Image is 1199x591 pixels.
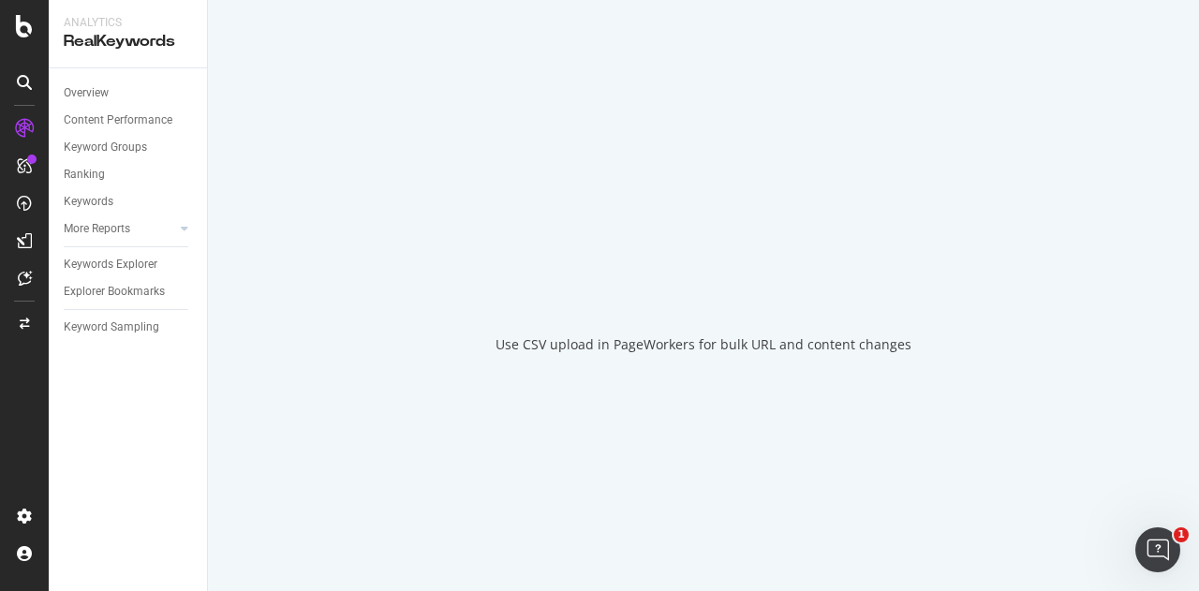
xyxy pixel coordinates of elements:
[64,318,194,337] a: Keyword Sampling
[64,282,194,302] a: Explorer Bookmarks
[64,318,159,337] div: Keyword Sampling
[496,335,911,354] div: Use CSV upload in PageWorkers for bulk URL and content changes
[64,192,113,212] div: Keywords
[64,111,194,130] a: Content Performance
[64,255,194,274] a: Keywords Explorer
[64,83,109,103] div: Overview
[1135,527,1180,572] iframe: Intercom live chat
[64,219,175,239] a: More Reports
[64,165,194,185] a: Ranking
[64,165,105,185] div: Ranking
[64,255,157,274] div: Keywords Explorer
[64,138,194,157] a: Keyword Groups
[636,238,771,305] div: animation
[64,282,165,302] div: Explorer Bookmarks
[64,111,172,130] div: Content Performance
[64,192,194,212] a: Keywords
[64,83,194,103] a: Overview
[64,31,192,52] div: RealKeywords
[64,219,130,239] div: More Reports
[64,15,192,31] div: Analytics
[64,138,147,157] div: Keyword Groups
[1174,527,1189,542] span: 1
